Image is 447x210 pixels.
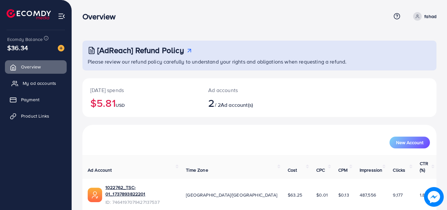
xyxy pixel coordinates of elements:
[338,192,349,198] span: $0.13
[105,184,175,198] a: 1022762_TSC-01_1737893822201
[21,96,39,103] span: Payment
[420,192,428,198] span: 1.88
[186,192,277,198] span: [GEOGRAPHIC_DATA]/[GEOGRAPHIC_DATA]
[97,46,184,55] h3: [AdReach] Refund Policy
[7,9,51,19] img: logo
[316,192,328,198] span: $0.01
[288,167,297,173] span: Cost
[21,113,49,119] span: Product Links
[208,95,214,110] span: 2
[411,12,436,21] a: fahad
[58,45,64,51] img: image
[21,64,41,70] span: Overview
[288,192,302,198] span: $63.25
[360,167,383,173] span: Impression
[7,36,43,43] span: Ecomdy Balance
[90,97,192,109] h2: $5.81
[5,93,67,106] a: Payment
[338,167,347,173] span: CPM
[420,160,428,173] span: CTR (%)
[424,187,444,207] img: image
[90,86,192,94] p: [DATE] spends
[221,101,253,108] span: Ad account(s)
[88,188,102,202] img: ic-ads-acc.e4c84228.svg
[5,109,67,123] a: Product Links
[5,77,67,90] a: My ad accounts
[7,43,28,52] span: $36.34
[316,167,325,173] span: CPC
[360,192,376,198] span: 487,556
[424,12,436,20] p: fahad
[105,199,175,205] span: ID: 7464197079427137537
[208,97,281,109] h2: / 2
[88,58,433,66] p: Please review our refund policy carefully to understand your rights and obligations when requesti...
[186,167,208,173] span: Time Zone
[393,192,403,198] span: 9,177
[116,102,125,108] span: USD
[396,140,423,145] span: New Account
[5,60,67,73] a: Overview
[88,167,112,173] span: Ad Account
[393,167,405,173] span: Clicks
[208,86,281,94] p: Ad accounts
[82,12,121,21] h3: Overview
[390,137,430,148] button: New Account
[58,12,65,20] img: menu
[23,80,56,86] span: My ad accounts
